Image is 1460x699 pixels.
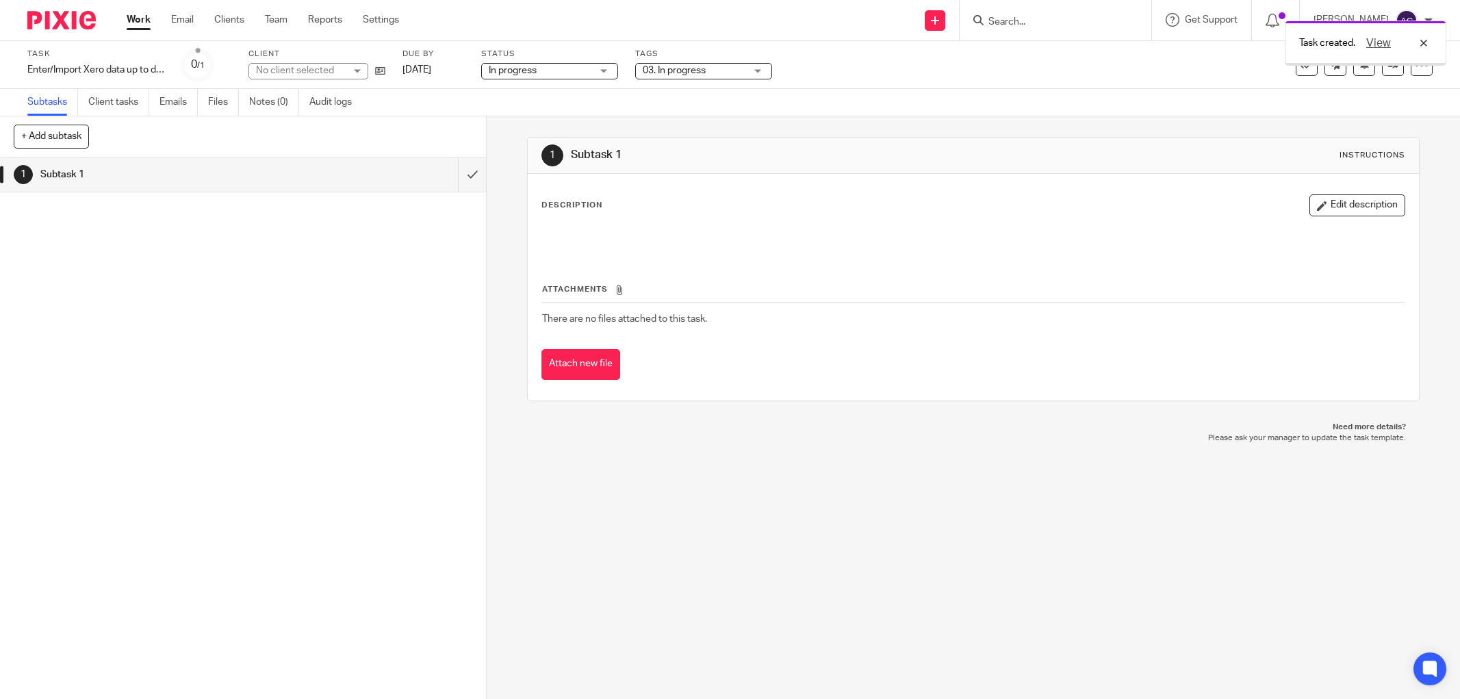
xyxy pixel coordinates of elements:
[256,64,345,77] div: No client selected
[571,148,1003,162] h1: Subtask 1
[1340,150,1405,161] div: Instructions
[1396,10,1418,31] img: svg%3E
[363,13,399,27] a: Settings
[40,164,310,185] h1: Subtask 1
[27,63,164,77] div: Enter/Import Xero data up to date
[214,13,244,27] a: Clients
[171,13,194,27] a: Email
[541,422,1406,433] p: Need more details?
[14,165,33,184] div: 1
[248,49,385,60] label: Client
[542,314,707,324] span: There are no files attached to this task.
[27,49,164,60] label: Task
[88,89,149,116] a: Client tasks
[265,13,287,27] a: Team
[1309,194,1405,216] button: Edit description
[308,13,342,27] a: Reports
[489,66,537,75] span: In progress
[309,89,362,116] a: Audit logs
[127,13,151,27] a: Work
[1299,36,1355,50] p: Task created.
[208,89,239,116] a: Files
[14,125,89,148] button: + Add subtask
[643,66,706,75] span: 03. In progress
[249,89,299,116] a: Notes (0)
[191,57,205,73] div: 0
[1362,35,1395,51] button: View
[402,49,464,60] label: Due by
[481,49,618,60] label: Status
[635,49,772,60] label: Tags
[27,89,78,116] a: Subtasks
[541,349,620,380] button: Attach new file
[542,285,608,293] span: Attachments
[541,144,563,166] div: 1
[402,65,431,75] span: [DATE]
[541,200,602,211] p: Description
[27,11,96,29] img: Pixie
[541,433,1406,444] p: Please ask your manager to update the task template.
[159,89,198,116] a: Emails
[197,62,205,69] small: /1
